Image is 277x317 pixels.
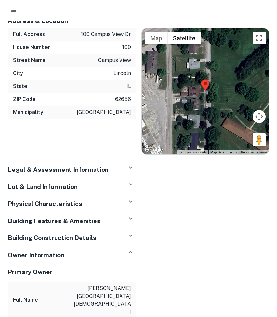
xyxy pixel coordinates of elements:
a: Terms (opens in new tab) [228,150,237,154]
a: Report a map error [241,150,267,154]
h6: City [13,70,23,77]
img: Google [143,146,165,154]
h5: Building Features & Amenities [8,216,101,226]
p: lincoln [113,70,131,77]
h5: Lot & Land Information [8,182,78,192]
h5: Building Construction Details [8,233,96,243]
h6: State [13,82,27,90]
h5: Physical Characteristics [8,199,82,209]
h6: Municipality [13,108,43,116]
h6: ZIP Code [13,95,36,103]
p: 100 [122,44,131,51]
button: Keyboard shortcuts [179,150,207,155]
p: campus view [98,57,131,64]
h6: House Number [13,44,50,51]
button: Map Data [210,150,224,155]
button: Show satellite imagery [168,32,201,44]
button: Map camera controls [253,110,266,123]
h5: Legal & Assessment Information [8,165,108,174]
a: Open this area in Google Maps (opens a new window) [143,146,165,154]
h6: Full Address [13,31,45,38]
p: [PERSON_NAME][GEOGRAPHIC_DATA][DEMOGRAPHIC_DATA] [72,285,131,316]
p: 62656 [115,95,131,103]
iframe: Chat Widget [245,244,277,275]
p: 100 campus view dr [81,31,131,38]
button: Show street map [145,32,168,44]
h6: Street Name [13,57,46,64]
p: [GEOGRAPHIC_DATA] [77,108,131,116]
button: Drag Pegman onto the map to open Street View [253,133,266,146]
h5: Primary Owner [8,267,136,277]
h5: Owner Information [8,250,64,260]
button: Toggle fullscreen view [253,32,266,44]
h6: Full Name [13,296,38,304]
p: il [126,82,131,90]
